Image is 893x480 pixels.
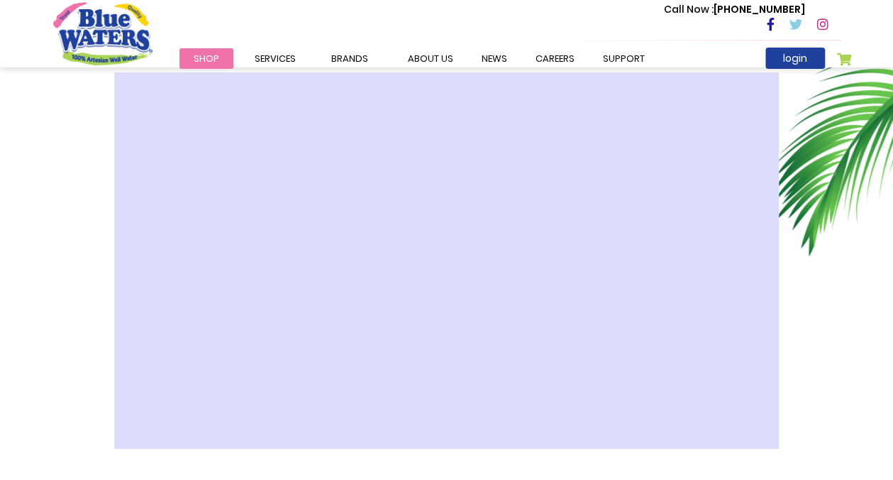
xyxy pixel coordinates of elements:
a: careers [521,48,589,69]
a: about us [394,48,467,69]
a: News [467,48,521,69]
a: login [765,48,825,69]
span: Call Now : [664,2,714,16]
p: [PHONE_NUMBER] [664,2,805,17]
span: Shop [194,52,219,65]
span: Brands [331,52,368,65]
a: store logo [53,2,152,65]
span: Services [255,52,296,65]
a: support [589,48,659,69]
